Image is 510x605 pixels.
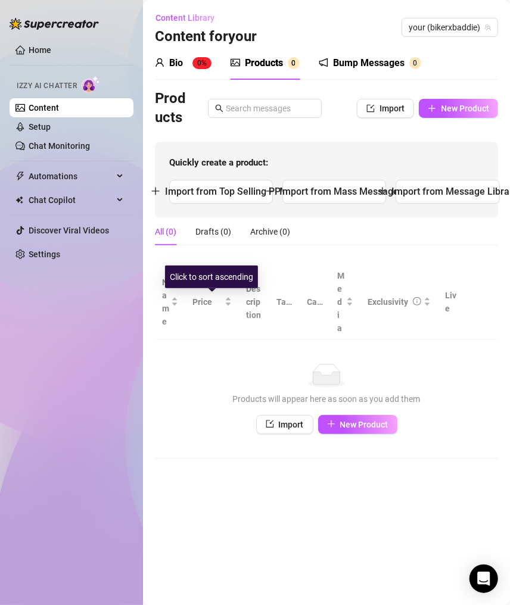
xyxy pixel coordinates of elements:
span: your (bikerxbaddie) [409,18,491,36]
span: Import [279,420,304,429]
img: AI Chatter [82,76,100,93]
span: info-circle [413,297,421,305]
th: Price [185,264,239,340]
span: New Product [340,420,388,429]
span: picture [231,58,240,67]
span: Import from Top Selling PPVs [165,186,291,197]
a: Chat Monitoring [29,141,90,151]
span: import [266,420,274,428]
button: Import [357,99,414,118]
span: plus [151,186,160,196]
th: Live [438,264,468,340]
div: Products will appear here as soon as you add them [167,392,486,406]
th: Caption Example [300,264,330,340]
a: Content [29,103,59,113]
span: Automations [29,167,113,186]
h3: Content for your [155,27,257,46]
span: plus [378,186,387,196]
div: Bio [169,56,183,70]
th: Name [155,264,185,340]
span: plus [428,104,436,113]
span: search [215,104,223,113]
img: logo-BBDzfeDw.svg [10,18,99,30]
sup: 0 [409,57,421,69]
span: Price [192,295,222,308]
button: Import from Mass Messages [282,180,386,204]
h3: Products [155,89,193,127]
strong: Quickly create a product: [169,157,268,168]
span: Content Library [156,13,214,23]
span: plus [265,186,275,196]
div: Drafts (0) [195,225,231,238]
span: user [155,58,164,67]
span: Import [380,104,405,113]
span: Media [337,269,344,335]
div: Bump Messages [333,56,405,70]
div: Products [245,56,283,70]
button: New Product [318,415,397,434]
sup: 0 [288,57,300,69]
div: All (0) [155,225,176,238]
span: Izzy AI Chatter [17,80,77,92]
sup: 0% [192,57,212,69]
span: Name [162,276,169,328]
a: Setup [29,122,51,132]
a: Settings [29,250,60,259]
button: Import from Top Selling PPVs [169,180,273,204]
span: team [484,24,492,31]
span: notification [319,58,328,67]
button: New Product [419,99,498,118]
button: Import from Message Library [396,180,499,204]
div: Archive (0) [250,225,290,238]
span: import [366,104,375,113]
button: Content Library [155,8,224,27]
span: Chat Copilot [29,191,113,210]
span: Import from Mass Messages [279,186,403,197]
a: Discover Viral Videos [29,226,109,235]
span: New Product [441,104,489,113]
input: Search messages [226,102,315,115]
th: Description [239,264,269,340]
div: Exclusivity [368,295,408,308]
div: Open Intercom Messenger [469,565,498,593]
img: Chat Copilot [15,196,23,204]
button: Import [256,415,313,434]
th: Media [330,264,360,340]
span: thunderbolt [15,171,25,181]
a: Home [29,45,51,55]
span: plus [327,420,335,428]
div: Click to sort ascending [165,266,258,288]
th: Tags [269,264,300,340]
